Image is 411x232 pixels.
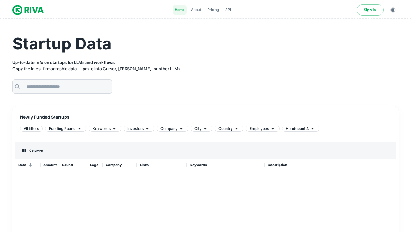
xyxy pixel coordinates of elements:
[140,159,149,171] div: Links
[225,7,231,12] span: API
[286,126,309,131] span: Headcount Δ
[49,126,76,131] span: Funding Round
[18,159,26,171] div: Date
[89,126,121,132] div: Keywords
[187,159,265,171] div: Keywords
[62,159,73,171] div: Round
[87,159,103,171] div: Logo
[268,159,287,171] div: Description
[194,126,202,131] span: City
[206,5,221,15] a: Pricing
[103,159,137,171] div: Company
[12,34,399,54] h1: Startup Data
[218,126,233,131] span: Country
[137,159,187,171] div: Links
[43,159,57,171] div: Amount
[20,126,42,131] span: All filters
[15,159,40,171] div: Date
[20,114,391,121] span: Newly Funded Startups
[20,126,43,132] div: All filters
[223,5,233,15] a: API
[12,60,399,72] p: Copy the latest firmographic data — paste into Cursor, [PERSON_NAME], or other LLMs.
[215,126,243,132] div: Country
[173,5,187,15] a: Home
[357,4,384,16] a: Sign in
[12,4,44,16] img: logo.svg
[246,126,280,132] div: Employees
[12,60,115,65] strong: Up-to-date info on startups for LLMs and workflows
[106,159,122,171] div: Company
[20,147,45,154] button: Select columns
[191,126,212,132] div: City
[191,7,201,12] span: About
[127,126,144,131] span: Investors
[160,126,178,131] span: Company
[59,159,87,171] div: Round
[208,7,219,12] span: Pricing
[40,159,59,171] div: Amount
[282,126,319,132] div: Headcount Δ
[45,126,86,132] div: Funding Round
[189,5,203,15] a: About
[90,159,98,171] div: Logo
[26,160,35,169] button: Sort
[175,7,185,12] span: Home
[190,159,207,171] div: Keywords
[124,126,154,132] div: Investors
[157,126,188,132] div: Company
[250,126,269,131] span: Employees
[93,126,111,131] span: Keywords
